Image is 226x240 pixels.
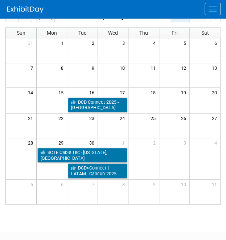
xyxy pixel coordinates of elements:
[60,180,67,189] span: 6
[7,6,44,13] img: ExhibitDay
[205,3,221,15] button: Menu
[91,180,98,189] span: 7
[27,138,36,147] span: 28
[91,38,98,47] span: 2
[119,88,128,97] span: 17
[152,38,159,47] span: 4
[122,180,128,189] span: 8
[180,88,189,97] span: 19
[214,38,220,47] span: 6
[183,38,189,47] span: 5
[30,63,36,72] span: 7
[119,113,128,123] span: 24
[214,138,220,147] span: 4
[60,38,67,47] span: 1
[58,113,67,123] span: 22
[150,113,159,123] span: 25
[211,88,220,97] span: 20
[211,63,220,72] span: 13
[58,138,67,147] span: 29
[89,138,98,147] span: 30
[78,30,86,36] span: Tue
[60,63,67,72] span: 8
[183,138,189,147] span: 3
[37,148,127,163] a: SCTE Cable Tec - [US_STATE], [GEOGRAPHIC_DATA]
[119,63,128,72] span: 10
[150,63,159,72] span: 11
[47,30,57,36] span: Mon
[27,38,36,47] span: 31
[180,180,189,189] span: 10
[102,13,123,21] h2: [DATE]
[180,113,189,123] span: 26
[108,30,118,36] span: Wed
[89,113,98,123] span: 23
[211,113,220,123] span: 27
[91,63,98,72] span: 9
[89,88,98,97] span: 16
[211,180,220,189] span: 11
[27,88,36,97] span: 14
[122,38,128,47] span: 3
[17,30,25,36] span: Sun
[68,163,127,178] a: DCD>Connect | LATAM - Cancun 2025
[30,180,36,189] span: 5
[58,88,67,97] span: 15
[68,98,127,112] a: DCD Connect 2025 - [GEOGRAPHIC_DATA]
[171,30,177,36] span: Fri
[150,88,159,97] span: 18
[139,30,148,36] span: Thu
[122,138,128,147] span: 1
[152,180,159,189] span: 9
[201,30,209,36] span: Sat
[152,138,159,147] span: 2
[180,63,189,72] span: 12
[27,113,36,123] span: 21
